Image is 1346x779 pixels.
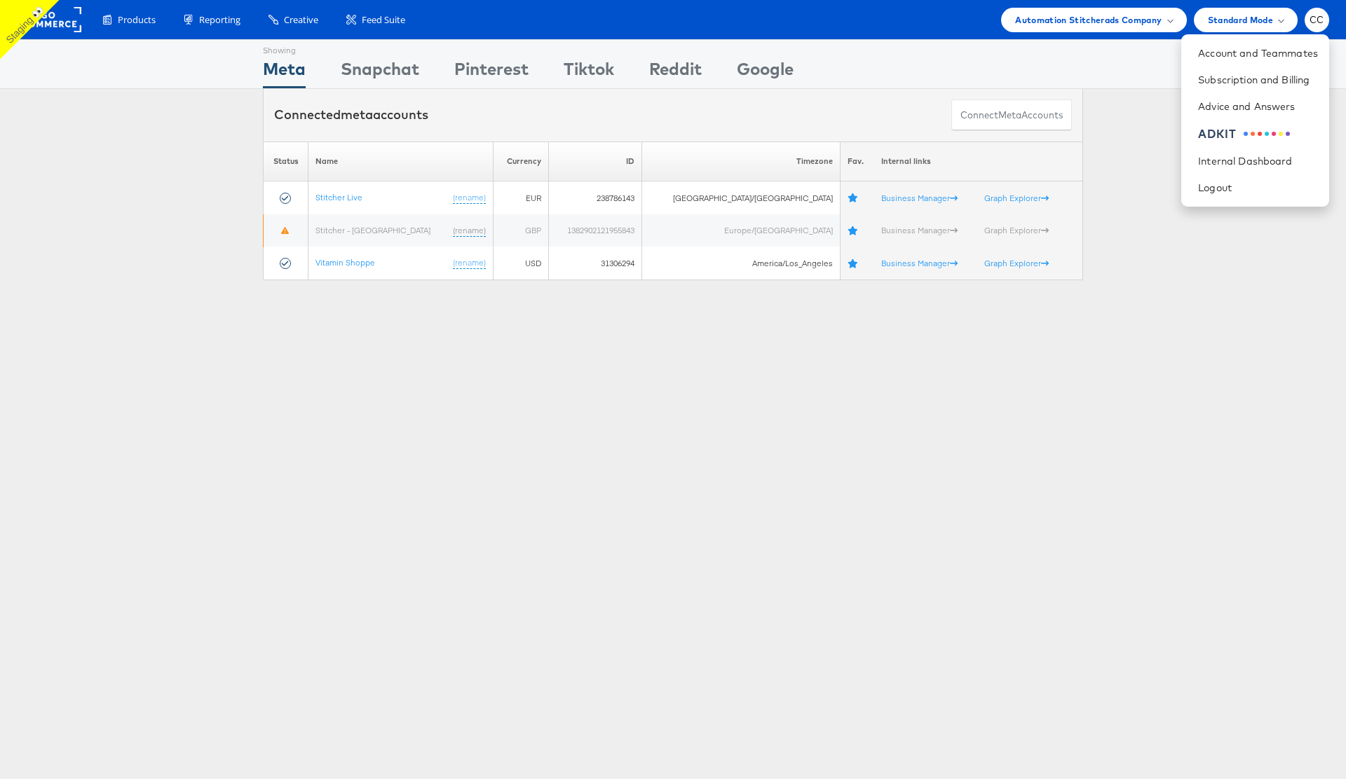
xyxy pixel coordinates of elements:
td: 31306294 [549,247,642,280]
td: 1382902121955843 [549,214,642,247]
div: Reddit [649,57,702,88]
a: Vitamin Shoppe [316,257,376,268]
td: EUR [493,181,548,214]
div: Google [737,57,794,88]
a: Graph Explorer [984,193,1049,203]
div: Pinterest [454,57,529,88]
a: Business Manager [882,225,958,235]
a: Stitcher - [GEOGRAPHIC_DATA] [316,225,431,235]
a: (rename) [453,257,486,269]
span: Creative [284,13,318,27]
div: Meta [263,57,306,88]
a: (rename) [453,192,486,204]
a: Internal Dashboard [1198,154,1318,168]
div: Connected accounts [274,106,428,124]
td: Europe/[GEOGRAPHIC_DATA] [642,214,841,247]
a: Graph Explorer [984,225,1049,235]
td: USD [493,247,548,280]
td: [GEOGRAPHIC_DATA]/[GEOGRAPHIC_DATA] [642,181,841,214]
td: GBP [493,214,548,247]
div: Showing [263,40,306,57]
td: America/Los_Angeles [642,247,841,280]
th: Status [264,142,309,181]
a: Stitcher Live [316,192,363,202]
span: Products [118,13,156,27]
span: CC [1310,15,1324,25]
button: ConnectmetaAccounts [951,99,1072,131]
a: Account and Teammates [1198,46,1318,60]
a: ADKIT [1198,126,1318,142]
span: Reporting [199,13,240,27]
span: Feed Suite [362,13,405,27]
a: Graph Explorer [984,258,1049,268]
th: Name [308,142,493,181]
span: Standard Mode [1208,13,1273,27]
div: Tiktok [564,57,614,88]
td: 238786143 [549,181,642,214]
span: meta [341,106,373,123]
span: meta [998,109,1021,122]
a: Subscription and Billing [1198,73,1318,87]
a: Logout [1198,181,1318,195]
th: ID [549,142,642,181]
div: Snapchat [341,57,419,88]
a: Advice and Answers [1198,99,1318,113]
span: Automation Stitcherads Company [1015,13,1162,27]
a: Business Manager [882,193,958,203]
div: ADKIT [1198,126,1237,142]
a: Business Manager [882,258,958,268]
th: Currency [493,142,548,181]
th: Timezone [642,142,841,181]
a: (rename) [453,225,486,237]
